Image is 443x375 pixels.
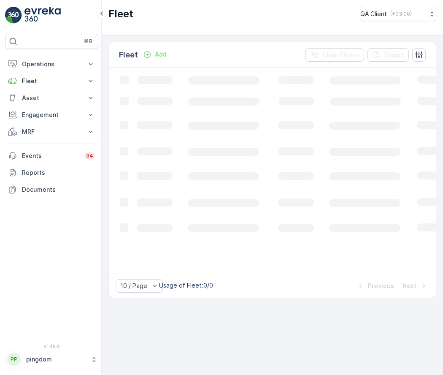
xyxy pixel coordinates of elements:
[5,344,98,349] span: v 1.49.0
[5,56,98,73] button: Operations
[355,281,395,291] button: Previous
[5,147,98,164] a: Events34
[84,38,92,45] p: ⌘B
[22,185,95,194] p: Documents
[368,282,394,290] p: Previous
[22,152,79,160] p: Events
[22,111,81,119] p: Engagement
[5,123,98,140] button: MRF
[402,282,416,290] p: Next
[22,168,95,177] p: Reports
[384,51,404,59] p: Export
[5,181,98,198] a: Documents
[86,152,93,159] p: 34
[24,7,61,24] img: logo_light-DOdMpM7g.png
[7,353,21,366] div: PP
[5,90,98,106] button: Asset
[140,49,170,60] button: Add
[402,281,429,291] button: Next
[155,50,167,59] p: Add
[22,128,81,136] p: MRF
[5,73,98,90] button: Fleet
[360,7,436,21] button: QA Client(+03:00)
[22,77,81,85] p: Fleet
[305,48,364,62] button: Clear Filters
[22,94,81,102] p: Asset
[119,49,138,61] p: Fleet
[5,7,22,24] img: logo
[360,10,387,18] p: QA Client
[108,7,133,21] p: Fleet
[322,51,359,59] p: Clear Filters
[26,355,86,364] p: pingdom
[22,60,81,68] p: Operations
[5,351,98,368] button: PPpingdom
[390,11,412,17] p: ( +03:00 )
[5,106,98,123] button: Engagement
[5,164,98,181] a: Reports
[159,281,213,290] p: Usage of Fleet : 0/0
[367,48,409,62] button: Export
